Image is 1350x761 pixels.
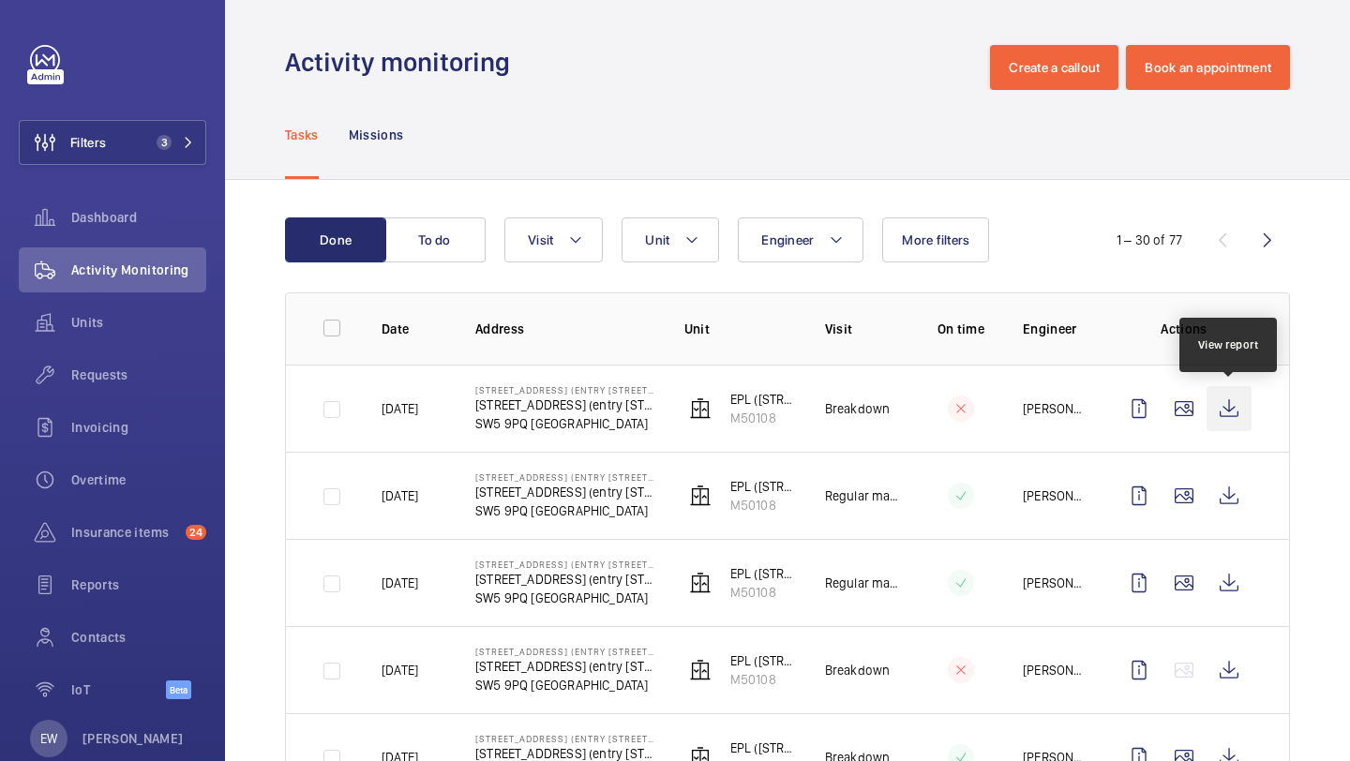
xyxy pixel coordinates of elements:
p: [STREET_ADDRESS] (entry [STREET_ADDRESS]) [475,483,654,501]
p: M50108 [730,670,795,689]
p: [DATE] [382,574,418,592]
p: Date [382,320,445,338]
span: IoT [71,680,166,699]
p: [STREET_ADDRESS] (entry [STREET_ADDRESS]) [475,657,654,676]
p: [STREET_ADDRESS] (entry [STREET_ADDRESS]) [475,646,654,657]
p: EW [40,729,57,748]
p: EPL ([STREET_ADDRESS]) [730,739,795,757]
span: Insurance items [71,523,178,542]
span: Requests [71,366,206,384]
span: Visit [528,232,553,247]
p: M50108 [730,409,795,427]
img: elevator.svg [689,485,712,507]
p: EPL ([STREET_ADDRESS]) [730,651,795,670]
button: Create a callout [990,45,1118,90]
p: [PERSON_NAME] [1023,399,1087,418]
button: Filters3 [19,120,206,165]
h1: Activity monitoring [285,45,521,80]
span: Filters [70,133,106,152]
p: [STREET_ADDRESS] (entry [STREET_ADDRESS]) [475,471,654,483]
p: Address [475,320,654,338]
p: Breakdown [825,661,891,679]
p: SW5 9PQ [GEOGRAPHIC_DATA] [475,589,654,607]
p: EPL ([STREET_ADDRESS]) [730,564,795,583]
img: elevator.svg [689,659,712,681]
p: M50108 [730,496,795,515]
span: Overtime [71,470,206,489]
p: [STREET_ADDRESS] (entry [STREET_ADDRESS]) [475,559,654,570]
img: elevator.svg [689,572,712,594]
button: Engineer [738,217,863,262]
img: elevator.svg [689,397,712,420]
button: Done [285,217,386,262]
button: More filters [882,217,989,262]
p: [DATE] [382,661,418,679]
p: SW5 9PQ [GEOGRAPHIC_DATA] [475,501,654,520]
p: Regular maintenance [825,486,899,505]
span: Beta [166,680,191,699]
p: Missions [349,126,404,144]
button: Visit [504,217,603,262]
p: Engineer [1023,320,1087,338]
p: Tasks [285,126,319,144]
p: Visit [825,320,899,338]
span: Reports [71,575,206,594]
p: M50108 [730,583,795,602]
p: Actions [1117,320,1252,338]
p: SW5 9PQ [GEOGRAPHIC_DATA] [475,676,654,694]
button: Unit [622,217,719,262]
span: 3 [157,135,172,150]
span: Activity Monitoring [71,261,206,279]
p: [STREET_ADDRESS] (entry [STREET_ADDRESS]) [475,733,654,744]
p: [PERSON_NAME] [1023,486,1087,505]
p: On time [929,320,993,338]
span: Engineer [761,232,814,247]
p: [STREET_ADDRESS] (entry [STREET_ADDRESS]) [475,384,654,395]
span: Invoicing [71,418,206,437]
p: [PERSON_NAME] [82,729,184,748]
span: Contacts [71,628,206,647]
span: 24 [186,525,206,540]
span: More filters [902,232,969,247]
p: EPL ([STREET_ADDRESS]) [730,390,795,409]
p: [DATE] [382,486,418,505]
button: To do [384,217,486,262]
span: Units [71,313,206,332]
span: Unit [645,232,669,247]
p: Regular maintenance [825,574,899,592]
p: [STREET_ADDRESS] (entry [STREET_ADDRESS]) [475,395,654,414]
p: [DATE] [382,399,418,418]
p: [STREET_ADDRESS] (entry [STREET_ADDRESS]) [475,570,654,589]
button: Book an appointment [1126,45,1290,90]
p: SW5 9PQ [GEOGRAPHIC_DATA] [475,414,654,433]
p: EPL ([STREET_ADDRESS]) [730,477,795,496]
p: Breakdown [825,399,891,418]
p: [PERSON_NAME] [1023,574,1087,592]
div: View report [1198,336,1259,353]
p: [PERSON_NAME] [1023,661,1087,679]
div: 1 – 30 of 77 [1117,231,1182,249]
p: Unit [684,320,795,338]
span: Dashboard [71,208,206,227]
